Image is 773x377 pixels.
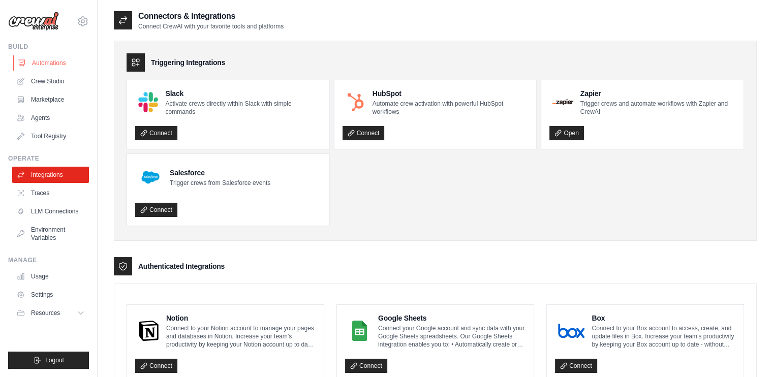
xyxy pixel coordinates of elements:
h4: Zapier [580,88,735,99]
a: Usage [12,268,89,285]
h3: Triggering Integrations [151,57,225,68]
img: Zapier Logo [552,99,573,105]
a: Automations [13,55,90,71]
p: Activate crews directly within Slack with simple commands [165,100,321,116]
h4: Salesforce [170,168,270,178]
div: Manage [8,256,89,264]
a: Connect [343,126,385,140]
h4: Slack [165,88,321,99]
h3: Authenticated Integrations [138,261,225,271]
p: Automate crew activation with powerful HubSpot workflows [373,100,529,116]
a: Open [549,126,583,140]
a: Traces [12,185,89,201]
a: LLM Connections [12,203,89,219]
p: Trigger crews from Salesforce events [170,179,270,187]
h4: Google Sheets [378,313,525,323]
a: Connect [135,203,177,217]
a: Tool Registry [12,128,89,144]
p: Connect your Google account and sync data with your Google Sheets spreadsheets. Our Google Sheets... [378,324,525,349]
img: Slack Logo [138,92,158,112]
img: Notion Logo [138,321,159,341]
h4: HubSpot [373,88,529,99]
button: Resources [12,305,89,321]
span: Logout [45,356,64,364]
button: Logout [8,352,89,369]
a: Settings [12,287,89,303]
p: Connect to your Notion account to manage your pages and databases in Notion. Increase your team’s... [166,324,316,349]
a: Marketplace [12,91,89,108]
a: Connect [135,126,177,140]
p: Trigger crews and automate workflows with Zapier and CrewAI [580,100,735,116]
span: Resources [31,309,60,317]
img: Logo [8,12,59,31]
img: Box Logo [558,321,584,341]
img: HubSpot Logo [346,92,365,112]
div: Operate [8,154,89,163]
p: Connect CrewAI with your favorite tools and platforms [138,22,284,30]
a: Agents [12,110,89,126]
p: Connect to your Box account to access, create, and update files in Box. Increase your team’s prod... [592,324,735,349]
h4: Notion [166,313,316,323]
div: Build [8,43,89,51]
img: Google Sheets Logo [348,321,371,341]
a: Crew Studio [12,73,89,89]
h2: Connectors & Integrations [138,10,284,22]
img: Salesforce Logo [138,165,163,190]
a: Connect [135,359,177,373]
a: Integrations [12,167,89,183]
a: Environment Variables [12,222,89,246]
a: Connect [345,359,387,373]
h4: Box [592,313,735,323]
a: Connect [555,359,597,373]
